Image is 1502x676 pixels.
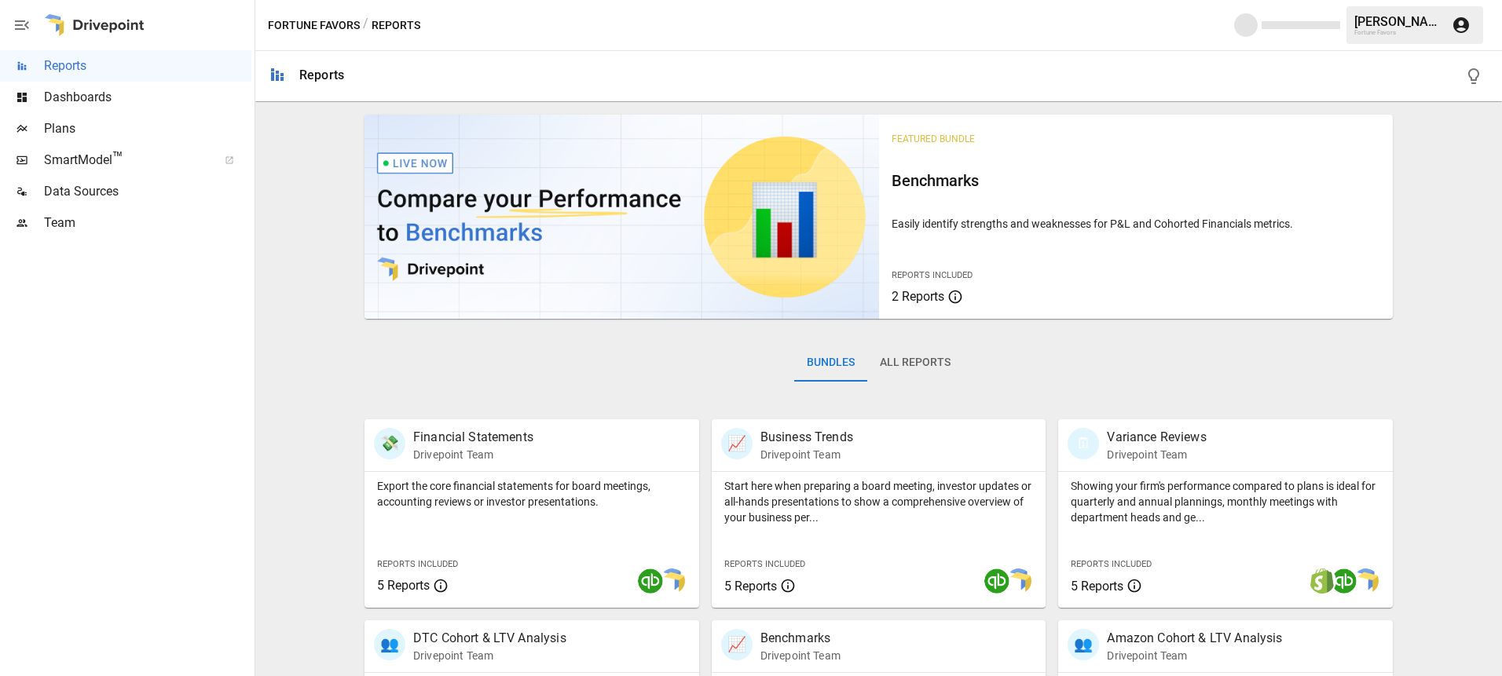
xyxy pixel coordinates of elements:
span: 2 Reports [892,289,944,304]
div: 📈 [721,428,753,459]
span: Featured Bundle [892,133,975,144]
div: Fortune Favors [1354,29,1442,36]
p: Drivepoint Team [413,447,533,462]
div: 🗓 [1068,428,1099,459]
img: smart model [1006,568,1031,594]
p: Drivepoint Team [1107,447,1206,462]
span: Reports [44,57,251,75]
h6: Benchmarks [892,168,1381,193]
p: Business Trends [760,428,853,447]
img: shopify [1310,568,1335,594]
span: Reports Included [892,270,973,280]
div: 👥 [1068,629,1099,660]
p: Easily identify strengths and weaknesses for P&L and Cohorted Financials metrics. [892,216,1381,232]
p: Drivepoint Team [760,447,853,462]
span: Reports Included [377,559,458,569]
p: Showing your firm's performance compared to plans is ideal for quarterly and annual plannings, mo... [1071,478,1380,525]
button: All Reports [867,344,963,382]
span: ™ [112,148,123,168]
p: Export the core financial statements for board meetings, accounting reviews or investor presentat... [377,478,687,510]
p: Drivepoint Team [413,648,566,663]
p: Start here when preparing a board meeting, investor updates or all-hands presentations to show a ... [724,478,1034,525]
span: 5 Reports [377,578,430,593]
div: Reports [299,68,344,82]
img: video thumbnail [365,115,879,319]
img: smart model [660,568,685,594]
img: smart model [1354,568,1379,594]
span: Team [44,214,251,232]
p: Variance Reviews [1107,428,1206,447]
p: DTC Cohort & LTV Analysis [413,629,566,648]
button: Bundles [794,344,867,382]
p: Drivepoint Team [1107,648,1282,663]
span: Data Sources [44,182,251,201]
span: 5 Reports [1071,579,1123,594]
span: 5 Reports [724,579,777,594]
span: Dashboards [44,88,251,107]
div: 📈 [721,629,753,660]
div: [PERSON_NAME] [1354,14,1442,29]
img: quickbooks [1332,568,1357,594]
p: Drivepoint Team [760,648,841,663]
div: 👥 [374,629,405,660]
span: Reports Included [1071,559,1152,569]
div: 💸 [374,428,405,459]
span: Plans [44,119,251,138]
p: Benchmarks [760,629,841,648]
span: Reports Included [724,559,805,569]
p: Financial Statements [413,428,533,447]
p: Amazon Cohort & LTV Analysis [1107,629,1282,648]
span: SmartModel [44,151,207,170]
img: quickbooks [638,568,663,594]
div: / [363,16,368,35]
button: Fortune Favors [268,16,360,35]
img: quickbooks [984,568,1009,594]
